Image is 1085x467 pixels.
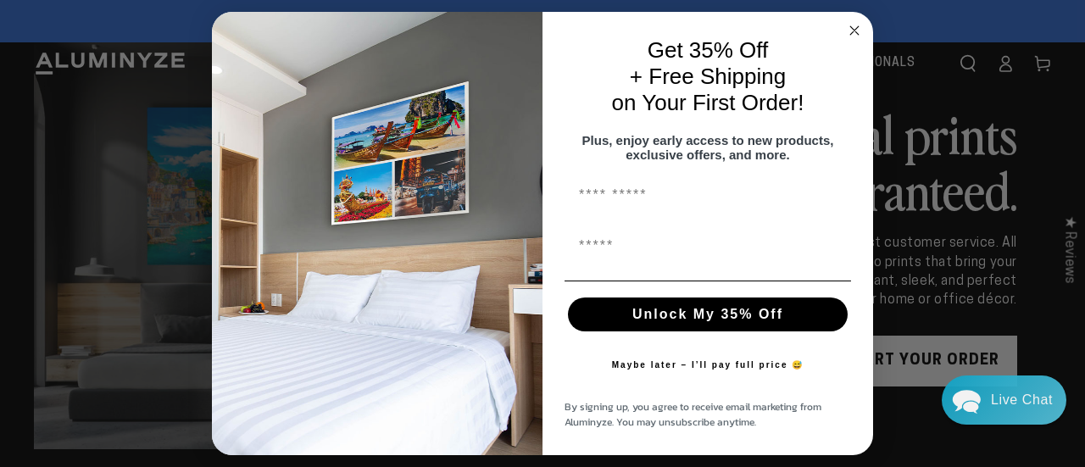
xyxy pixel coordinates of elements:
[565,281,851,281] img: underline
[212,12,542,456] img: 728e4f65-7e6c-44e2-b7d1-0292a396982f.jpeg
[565,399,821,430] span: By signing up, you agree to receive email marketing from Aluminyze. You may unsubscribe anytime.
[942,375,1066,425] div: Chat widget toggle
[630,64,786,89] span: + Free Shipping
[991,375,1053,425] div: Contact Us Directly
[582,133,834,162] span: Plus, enjoy early access to new products, exclusive offers, and more.
[604,348,813,382] button: Maybe later – I’ll pay full price 😅
[568,297,848,331] button: Unlock My 35% Off
[648,37,769,63] span: Get 35% Off
[612,90,804,115] span: on Your First Order!
[844,20,865,41] button: Close dialog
